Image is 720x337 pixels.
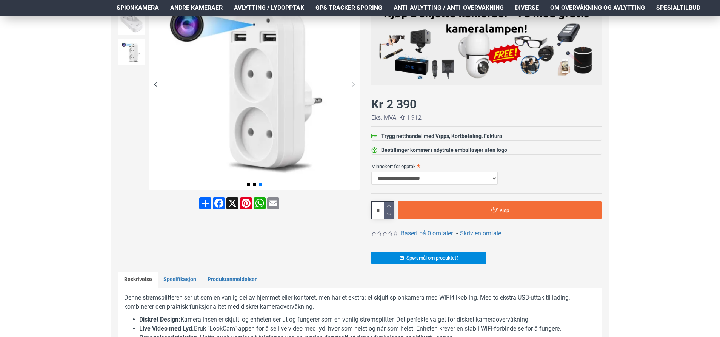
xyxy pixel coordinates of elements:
[377,6,596,79] img: Kjøp 2 skjulte kameraer – Få med gratis kameralampe!
[315,3,382,12] span: GPS Tracker Sporing
[347,77,360,91] div: Next slide
[456,230,458,237] b: -
[139,324,596,333] li: Bruk "LookCam"-appen for å se live video med lyd, hvor som helst og når som helst. Enheten krever...
[234,3,304,12] span: Avlytting / Lydopptak
[394,3,504,12] span: Anti-avlytting / Anti-overvåkning
[515,3,539,12] span: Diverse
[401,229,454,238] a: Basert på 0 omtaler.
[212,197,226,209] a: Facebook
[118,39,145,65] img: Strømsplitter med WiFi spionkamera
[118,8,145,35] img: Strømsplitter med WiFi spionkamera
[460,229,503,238] a: Skriv en omtale!
[656,3,700,12] span: Spesialtilbud
[239,197,253,209] a: Pinterest
[124,293,596,311] p: Denne strømsplitteren ser ut som en vanlig del av hjemmet eller kontoret, men har et ekstra: et s...
[139,316,180,323] b: Diskret Design:
[149,77,162,91] div: Previous slide
[266,197,280,209] a: Email
[550,3,645,12] span: Om overvåkning og avlytting
[253,183,256,186] span: Go to slide 2
[198,197,212,209] a: Share
[139,315,596,324] li: Kameralinsen er skjult, og enheten ser ut og fungerer som en vanlig strømsplitter. Det perfekte v...
[500,208,509,213] span: Kjøp
[381,146,507,154] div: Bestillinger kommer i nøytrale emballasjer uten logo
[381,132,502,140] div: Trygg netthandel med Vipps, Kortbetaling, Faktura
[259,183,262,186] span: Go to slide 3
[158,272,202,288] a: Spesifikasjon
[253,197,266,209] a: WhatsApp
[117,3,159,12] span: Spionkamera
[371,252,486,264] a: Spørsmål om produktet?
[226,197,239,209] a: X
[371,95,417,113] div: Kr 2 390
[118,272,158,288] a: Beskrivelse
[371,160,602,172] label: Minnekort for opptak
[170,3,223,12] span: Andre kameraer
[139,325,194,332] b: Live Video med Lyd:
[202,272,262,288] a: Produktanmeldelser
[247,183,250,186] span: Go to slide 1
